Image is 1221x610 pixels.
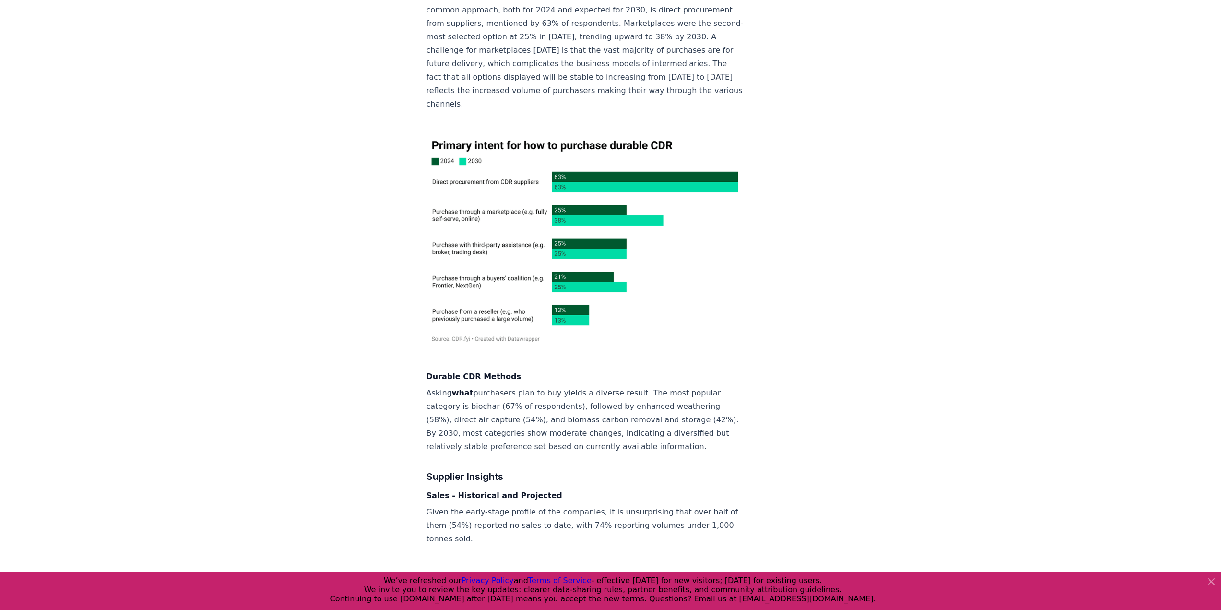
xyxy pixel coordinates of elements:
img: blog post image [427,134,744,348]
h3: Supplier Insights [427,469,744,484]
p: Asking purchasers plan to buy yields a diverse result. The most popular category is biochar (67% ... [427,386,744,454]
p: Given the early-stage profile of the companies, it is unsurprising that over half of them (54%) r... [427,505,744,546]
strong: Sales - Historical and Projected [427,491,562,500]
strong: Durable CDR Methods [427,372,521,381]
strong: what [452,388,474,397]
